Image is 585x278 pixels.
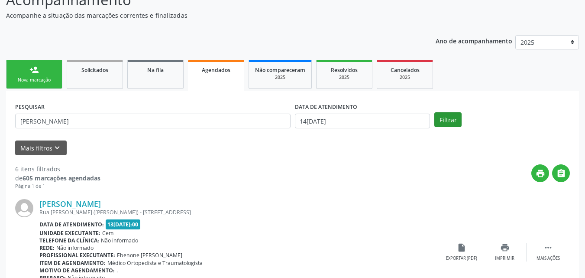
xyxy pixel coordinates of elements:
[101,237,138,244] span: Não informado
[255,66,305,74] span: Não compareceram
[436,35,512,46] p: Ano de acompanhamento
[15,183,100,190] div: Página 1 de 1
[543,243,553,252] i: 
[495,255,514,262] div: Imprimir
[39,259,106,267] b: Item de agendamento:
[117,252,182,259] span: Ebenone [PERSON_NAME]
[15,173,100,183] div: de
[6,11,407,20] p: Acompanhe a situação das marcações correntes e finalizadas
[39,267,115,274] b: Motivo de agendamento:
[552,164,570,182] button: 
[39,237,99,244] b: Telefone da clínica:
[39,229,100,237] b: Unidade executante:
[39,252,115,259] b: Profissional executante:
[39,221,104,228] b: Data de atendimento:
[29,65,39,75] div: person_add
[102,229,113,237] span: Cem
[106,219,141,229] span: 13[DATE]:00
[15,114,291,128] input: Nome, CNS
[331,66,358,74] span: Resolvidos
[15,141,67,156] button: Mais filtroskeyboard_arrow_down
[23,174,100,182] strong: 605 marcações agendadas
[383,74,427,81] div: 2025
[52,143,62,153] i: keyboard_arrow_down
[39,209,440,216] div: Rua [PERSON_NAME] ([PERSON_NAME]) - [STREET_ADDRESS]
[81,66,108,74] span: Solicitados
[295,100,357,114] label: DATA DE ATENDIMENTO
[15,100,45,114] label: PESQUISAR
[13,77,56,83] div: Nova marcação
[536,169,545,178] i: print
[15,199,33,217] img: img
[323,74,366,81] div: 2025
[202,66,230,74] span: Agendados
[457,243,466,252] i: insert_drive_file
[391,66,420,74] span: Cancelados
[39,199,101,209] a: [PERSON_NAME]
[556,169,566,178] i: 
[531,164,549,182] button: print
[537,255,560,262] div: Mais ações
[147,66,164,74] span: Na fila
[295,114,430,128] input: Selecione um intervalo
[434,112,462,127] button: Filtrar
[15,164,100,173] div: 6 itens filtrados
[116,267,118,274] span: .
[39,244,55,252] b: Rede:
[255,74,305,81] div: 2025
[446,255,477,262] div: Exportar (PDF)
[56,244,94,252] span: Não informado
[107,259,203,267] span: Médico Ortopedista e Traumatologista
[500,243,510,252] i: print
